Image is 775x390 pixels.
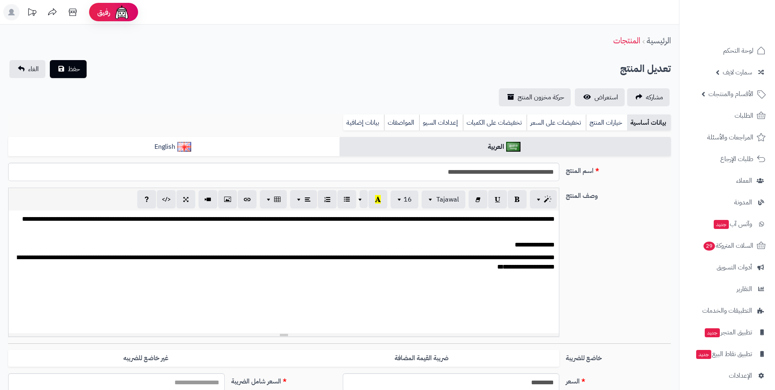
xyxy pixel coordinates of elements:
a: تحديثات المنصة [22,4,42,22]
span: Tajawal [436,195,459,204]
a: الطلبات [684,106,770,126]
a: تطبيق نقاط البيعجديد [684,344,770,364]
button: Tajawal [422,191,465,208]
h2: تعديل المنتج [620,61,671,77]
a: حركة مخزون المنتج [499,88,571,106]
button: 16 [391,191,418,208]
a: أدوات التسويق [684,258,770,277]
span: وآتس آب [713,218,752,230]
a: تخفيضات على السعر [527,114,586,131]
label: اسم المنتج [563,163,674,176]
a: إعدادات السيو [419,114,463,131]
a: التقارير [684,279,770,299]
a: العربية [339,137,671,157]
label: خاضع للضريبة [563,350,674,363]
span: استعراض [594,92,618,102]
span: أدوات التسويق [717,262,752,273]
span: تطبيق المتجر [704,327,752,338]
a: الرئيسية [647,34,671,47]
span: تطبيق نقاط البيع [695,348,752,360]
span: حفظ [68,64,80,74]
span: سمارت لايف [723,67,752,78]
a: English [8,137,339,157]
span: 16 [404,195,412,204]
span: العملاء [736,175,752,186]
span: 29 [704,242,715,251]
span: التقارير [737,283,752,295]
img: ai-face.png [114,4,130,20]
label: السعر شامل الضريبة [228,373,339,386]
label: السعر [563,373,674,386]
a: المنتجات [613,34,640,47]
span: السلات المتروكة [703,240,753,251]
a: لوحة التحكم [684,41,770,61]
span: رفيق [97,7,110,17]
img: English [177,142,192,152]
span: الإعدادات [729,370,752,381]
a: وآتس آبجديد [684,214,770,234]
a: بيانات إضافية [343,114,384,131]
a: طلبات الإرجاع [684,149,770,169]
a: تطبيق المتجرجديد [684,323,770,342]
a: السلات المتروكة29 [684,236,770,256]
a: مشاركه [627,88,670,106]
span: جديد [714,220,729,229]
a: التطبيقات والخدمات [684,301,770,321]
span: لوحة التحكم [723,45,753,56]
label: وصف المنتج [563,188,674,201]
a: العملاء [684,171,770,191]
span: جديد [696,350,711,359]
a: المواصفات [384,114,419,131]
span: الأقسام والمنتجات [708,88,753,100]
span: التطبيقات والخدمات [702,305,752,316]
label: غير خاضع للضريبه [8,350,284,367]
span: طلبات الإرجاع [720,153,753,165]
a: الغاء [9,60,45,78]
span: مشاركه [646,92,663,102]
span: الغاء [28,64,39,74]
a: استعراض [575,88,625,106]
a: تخفيضات على الكميات [463,114,527,131]
button: حفظ [50,60,87,78]
a: خيارات المنتج [586,114,627,131]
a: بيانات أساسية [627,114,671,131]
a: المدونة [684,193,770,212]
a: الإعدادات [684,366,770,386]
span: المراجعات والأسئلة [707,132,753,143]
span: حركة مخزون المنتج [518,92,564,102]
label: ضريبة القيمة المضافة [284,350,559,367]
span: الطلبات [735,110,753,121]
img: logo-2.png [719,22,767,39]
span: جديد [705,328,720,337]
a: المراجعات والأسئلة [684,128,770,147]
img: العربية [506,142,520,152]
span: المدونة [734,197,752,208]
